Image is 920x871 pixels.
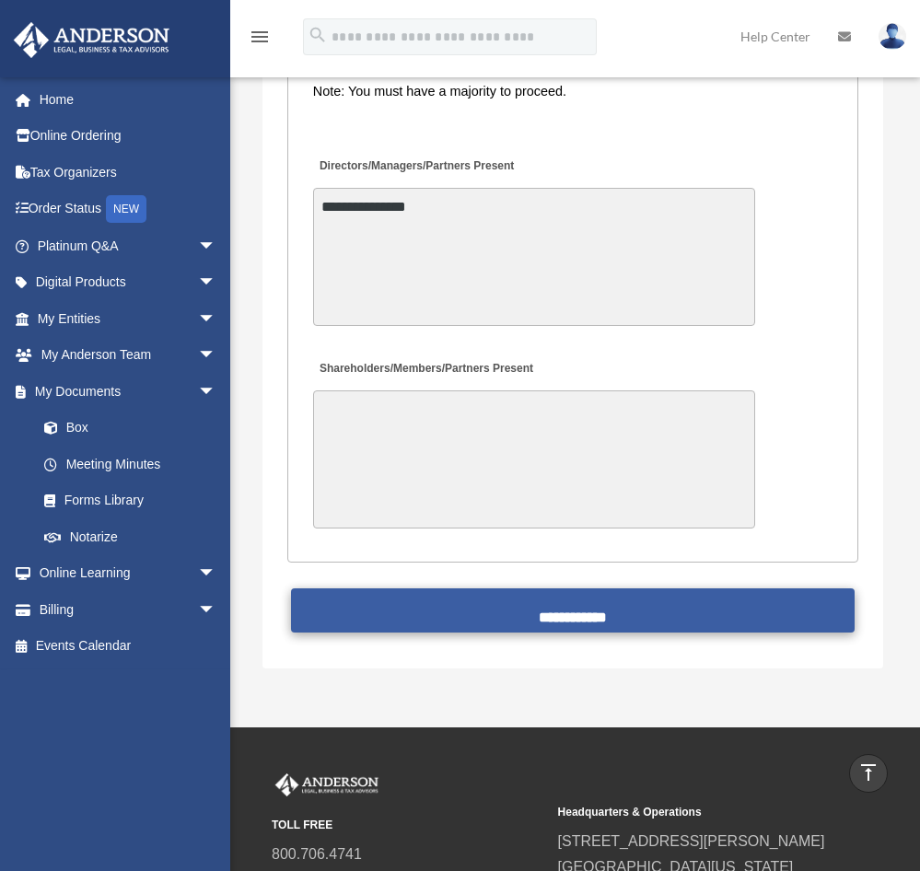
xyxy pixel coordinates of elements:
a: My Documentsarrow_drop_down [13,373,244,410]
span: arrow_drop_down [198,591,235,629]
img: Anderson Advisors Platinum Portal [272,773,382,797]
a: Platinum Q&Aarrow_drop_down [13,227,244,264]
span: arrow_drop_down [198,373,235,411]
span: arrow_drop_down [198,555,235,593]
label: Directors/Managers/Partners Present [313,154,519,179]
small: Headquarters & Operations [558,803,832,822]
a: Billingarrow_drop_down [13,591,244,628]
a: Box [26,410,244,447]
i: search [308,25,328,45]
span: arrow_drop_down [198,300,235,338]
span: Note: You must have a majority to proceed. [313,84,566,99]
a: Events Calendar [13,628,244,665]
i: vertical_align_top [857,761,879,784]
a: Meeting Minutes [26,446,235,482]
i: menu [249,26,271,48]
span: arrow_drop_down [198,337,235,375]
a: Digital Productsarrow_drop_down [13,264,244,301]
a: Order StatusNEW [13,191,244,228]
img: Anderson Advisors Platinum Portal [8,22,175,58]
a: vertical_align_top [849,754,888,793]
a: Online Ordering [13,118,244,155]
span: arrow_drop_down [198,264,235,302]
img: User Pic [879,23,906,50]
a: Online Learningarrow_drop_down [13,555,244,592]
a: Notarize [26,518,244,555]
a: menu [249,32,271,48]
small: TOLL FREE [272,816,545,835]
a: My Entitiesarrow_drop_down [13,300,244,337]
a: Home [13,81,244,118]
label: Shareholders/Members/Partners Present [313,357,538,382]
a: My Anderson Teamarrow_drop_down [13,337,244,374]
a: Forms Library [26,482,244,519]
a: [STREET_ADDRESS][PERSON_NAME] [558,833,825,849]
div: NEW [106,195,146,223]
a: Tax Organizers [13,154,244,191]
span: arrow_drop_down [198,227,235,265]
a: 800.706.4741 [272,846,362,862]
